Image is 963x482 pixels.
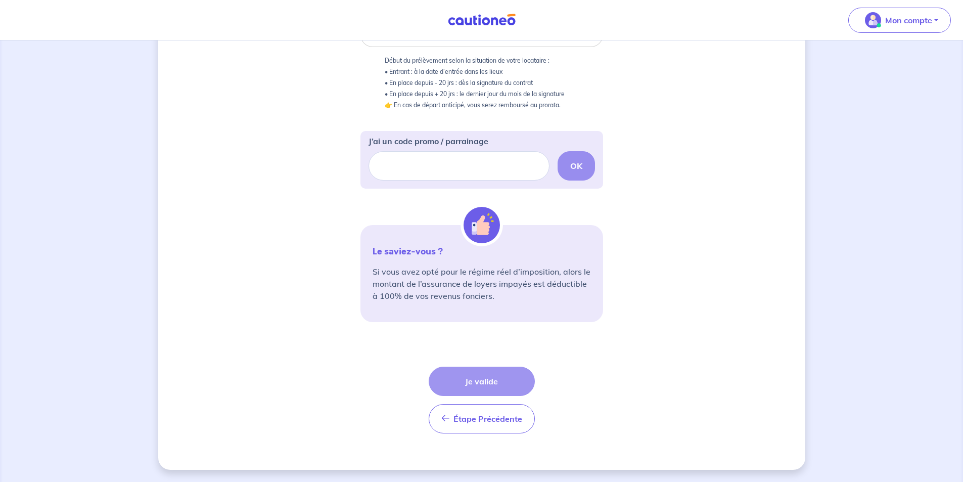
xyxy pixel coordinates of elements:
[429,404,535,433] button: Étape Précédente
[460,25,503,42] div: 57.45
[848,8,951,33] button: illu_account_valid_menu.svgMon compte
[385,55,579,111] p: Début du prélèvement selon la situation de votre locataire : • Entrant : à la date d’entrée dans ...
[373,245,591,257] p: Le saviez-vous ?
[865,12,881,28] img: illu_account_valid_menu.svg
[453,414,522,424] span: Étape Précédente
[369,135,488,147] p: J’ai un code promo / parrainage
[885,14,932,26] p: Mon compte
[444,14,520,26] img: Cautioneo
[373,266,591,302] p: Si vous avez opté pour le régime réel d’imposition, alors le montant de l’assurance de loyers imp...
[464,207,500,243] img: illu_alert_hand.svg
